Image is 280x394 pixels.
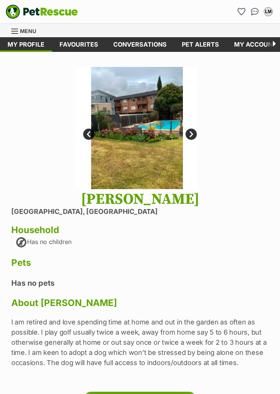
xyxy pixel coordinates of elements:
[11,278,269,288] h4: Has no pets
[106,37,174,52] a: conversations
[249,6,261,18] a: Conversations
[6,5,78,19] img: logo-e224e6f780fb5917bec1dbf3a21bbac754714ae5b6737aabdf751b685950b380.svg
[52,37,106,52] a: Favourites
[6,5,78,19] a: PetRescue
[15,236,72,249] div: Has no children
[265,8,272,15] div: LM
[11,317,269,368] p: I am retired and love spending time at home and out in the garden as often as possible. I play go...
[11,208,269,216] li: [GEOGRAPHIC_DATA], [GEOGRAPHIC_DATA]
[20,28,36,34] span: Menu
[11,258,269,268] h3: Pets
[235,6,247,18] a: Favourites
[174,37,227,52] a: Pet alerts
[11,191,269,208] h1: [PERSON_NAME]
[76,67,198,189] img: na6hzdvwei7zdi2mwgnx.jpg
[235,6,274,18] ul: Account quick links
[186,129,197,140] a: Next
[11,225,269,235] h3: Household
[262,6,274,18] button: My account
[83,129,94,140] a: Prev
[251,8,259,15] img: chat-41dd97257d64d25036548639549fe6c8038ab92f7586957e7f3b1b290dea8141.svg
[11,24,41,37] a: Menu
[11,298,269,308] h3: About [PERSON_NAME]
